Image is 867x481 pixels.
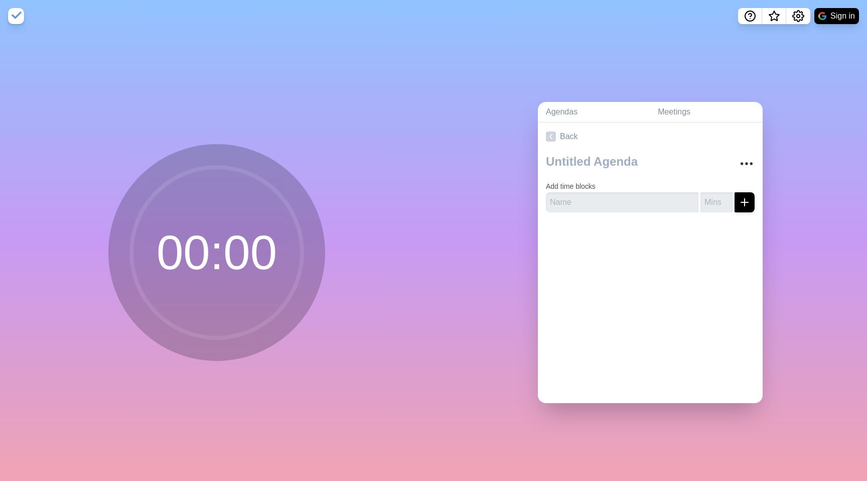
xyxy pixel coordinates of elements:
button: Settings [786,8,810,24]
button: What’s new [762,8,786,24]
img: timeblocks logo [8,8,24,24]
label: Add time blocks [546,182,596,190]
img: google logo [818,12,826,20]
a: Back [538,123,763,151]
button: Help [738,8,762,24]
a: Agendas [538,102,650,123]
button: More [737,154,757,174]
input: Name [546,192,698,212]
button: Sign in [814,8,859,24]
a: Meetings [650,102,763,123]
input: Mins [700,192,733,212]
